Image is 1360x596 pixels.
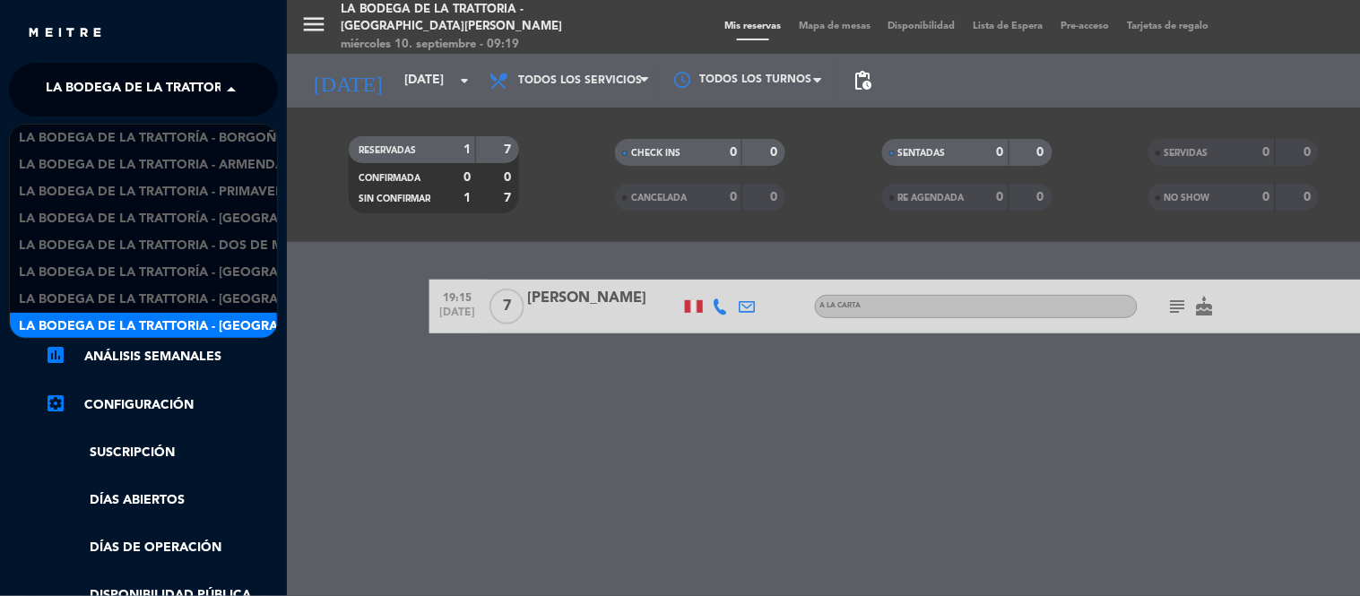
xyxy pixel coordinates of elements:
span: La Bodega de la Trattoría - Borgoño [19,128,287,149]
span: La Bodega de la Trattoría - [GEOGRAPHIC_DATA][PERSON_NAME] [19,263,455,283]
span: La Bodega de la Trattoria - Primavera [19,182,292,203]
a: Configuración [45,394,278,416]
a: assessmentANÁLISIS SEMANALES [45,346,278,367]
img: MEITRE [27,27,103,40]
span: La Bodega de la Trattoria - Armendariz [19,155,304,176]
a: Suscripción [45,443,278,463]
span: La Bodega de la Trattoría - [GEOGRAPHIC_DATA] [19,209,351,229]
span: La Bodega de la Trattoria - Dos de Mayo [19,236,310,256]
a: Días de Operación [45,538,278,558]
i: assessment [45,344,66,366]
span: La Bodega de la Trattoria - [GEOGRAPHIC_DATA][PERSON_NAME] [46,71,482,108]
a: Días abiertos [45,490,278,511]
span: La Bodega de la Trattoria - [GEOGRAPHIC_DATA][PERSON_NAME] [19,316,455,337]
i: settings_applications [45,393,66,414]
span: La Bodega de la Trattoria - [GEOGRAPHIC_DATA] [19,289,351,310]
span: pending_actions [852,70,873,91]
